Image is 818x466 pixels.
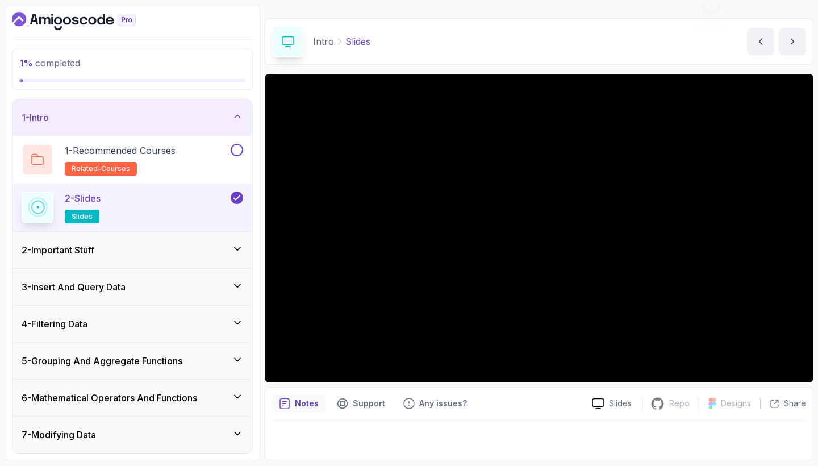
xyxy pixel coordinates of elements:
p: Designs [721,398,751,409]
button: Share [760,398,806,409]
p: Repo [669,398,690,409]
h3: 5 - Grouping And Aggregate Functions [22,354,182,368]
p: Slides [609,398,632,409]
p: Intro [313,35,334,48]
button: notes button [272,394,325,413]
p: 1 - Recommended Courses [65,144,176,157]
p: Any issues? [419,398,467,409]
span: 1 % [19,57,33,69]
button: Support button [330,394,392,413]
button: 4-Filtering Data [12,306,252,342]
button: 1-Recommended Coursesrelated-courses [22,144,243,176]
button: previous content [747,28,774,55]
button: 3-Insert And Query Data [12,269,252,305]
a: Slides [583,398,641,410]
p: Notes [295,398,319,409]
span: slides [72,212,93,221]
button: 5-Grouping And Aggregate Functions [12,343,252,379]
span: completed [19,57,80,69]
button: 1-Intro [12,99,252,136]
button: 2-Slidesslides [22,192,243,223]
h3: 2 - Important Stuff [22,243,94,257]
button: 2-Important Stuff [12,232,252,268]
p: Slides [345,35,370,48]
h3: 7 - Modifying Data [22,428,96,442]
button: 7-Modifying Data [12,417,252,453]
span: related-courses [72,164,130,173]
p: Share [784,398,806,409]
h3: 4 - Filtering Data [22,317,87,331]
button: Feedback button [397,394,474,413]
p: Support [353,398,385,409]
button: 6-Mathematical Operators And Functions [12,380,252,416]
p: 2 - Slides [65,192,101,205]
h3: 1 - Intro [22,111,49,124]
h3: 6 - Mathematical Operators And Functions [22,391,197,405]
h3: 3 - Insert And Query Data [22,280,126,294]
a: Dashboard [12,12,162,30]
button: next content [779,28,806,55]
